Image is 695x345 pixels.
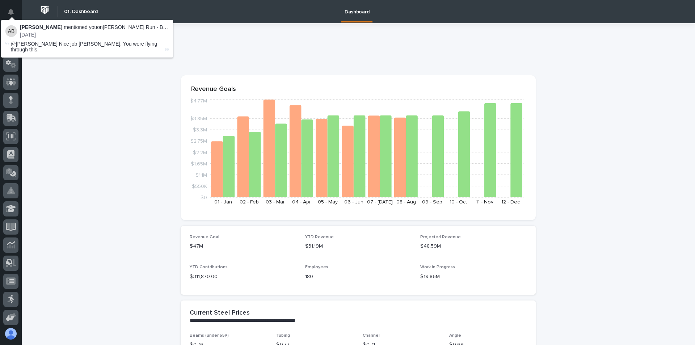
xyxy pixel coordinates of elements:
[396,199,416,205] text: 08 - Aug
[190,235,219,239] span: Revenue Goal
[422,199,442,205] text: 09 - Sep
[305,243,412,250] p: $31.19M
[9,9,18,20] div: Notifications
[11,41,157,53] span: @[PERSON_NAME] Nice job [PERSON_NAME]. You were flying through this.
[191,85,526,93] p: Revenue Goals
[195,172,207,177] tspan: $1.1M
[476,199,493,205] text: 11 - Nov
[305,273,412,281] p: 180
[344,199,363,205] text: 06 - Jun
[420,243,527,250] p: $48.59M
[3,326,18,341] button: users-avatar
[190,265,228,269] span: YTD Contributions
[193,127,207,132] tspan: $3.3M
[214,199,232,205] text: 01 - Jan
[20,24,62,30] strong: [PERSON_NAME]
[192,184,207,189] tspan: $550K
[20,24,169,30] p: mentioned you on :
[190,139,207,144] tspan: $2.75M
[420,235,461,239] span: Projected Revenue
[292,199,311,205] text: 04 - Apr
[190,243,296,250] p: $47M
[305,265,328,269] span: Employees
[305,235,334,239] span: YTD Revenue
[240,199,259,205] text: 02 - Feb
[420,273,527,281] p: $19.86M
[420,265,455,269] span: Work in Progress
[64,9,98,15] h2: 01. Dashboard
[38,3,51,17] img: Workspace Logo
[20,32,169,38] p: [DATE]
[501,199,520,205] text: 12 - Dec
[103,24,199,30] a: [PERSON_NAME] Run - Bourbon - [DATE]
[193,150,207,155] tspan: $2.2M
[191,161,207,166] tspan: $1.65M
[201,195,207,200] tspan: $0
[449,333,461,338] span: Angle
[190,116,207,121] tspan: $3.85M
[367,199,393,205] text: 07 - [DATE]
[5,25,17,37] img: Austin Beachy
[190,273,296,281] p: $ 311,870.00
[276,333,290,338] span: Tubing
[3,4,18,20] button: Notifications
[450,199,467,205] text: 10 - Oct
[190,98,207,104] tspan: $4.77M
[266,199,285,205] text: 03 - Mar
[190,333,229,338] span: Beams (under 55#)
[318,199,338,205] text: 05 - May
[190,309,250,317] h2: Current Steel Prices
[363,333,380,338] span: Channel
